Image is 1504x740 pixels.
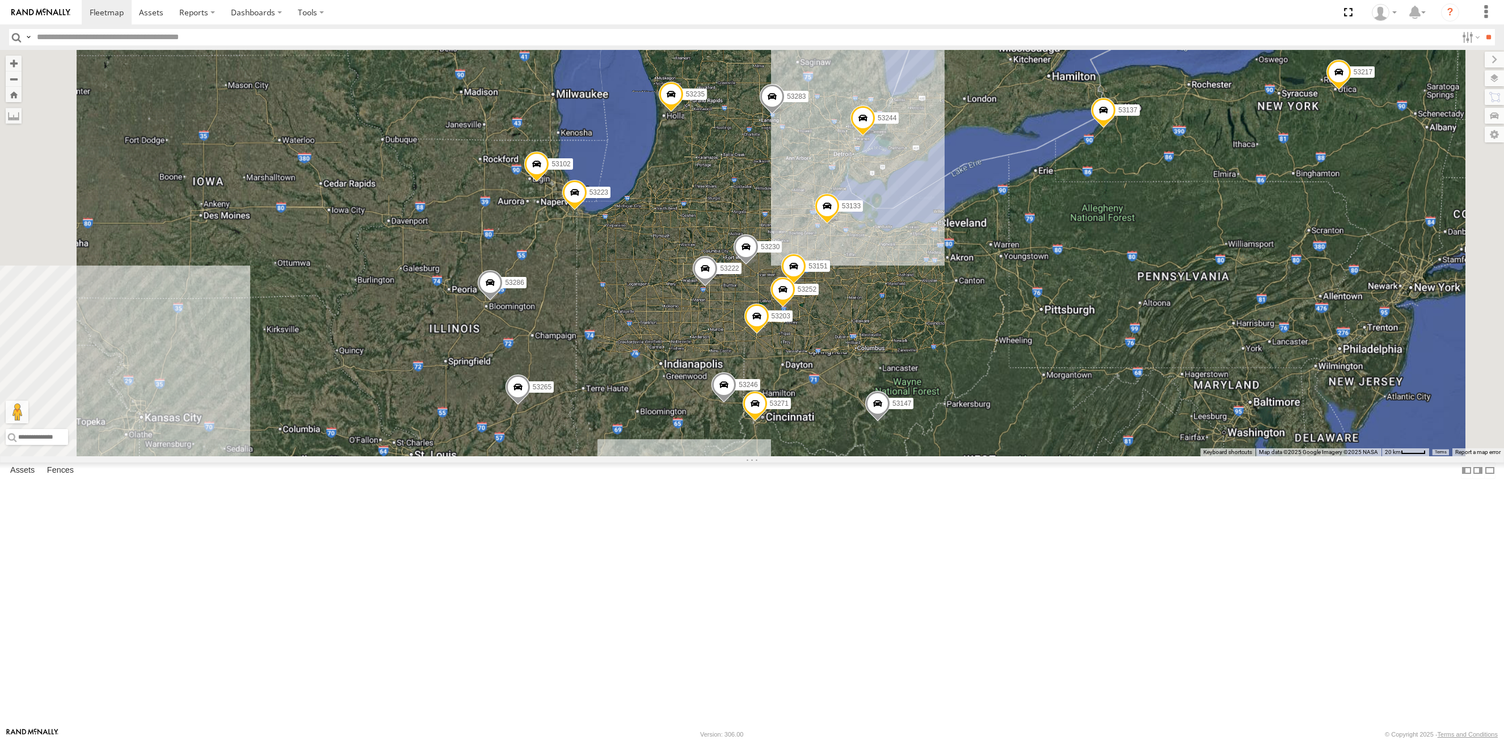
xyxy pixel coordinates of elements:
[6,87,22,102] button: Zoom Home
[41,463,79,478] label: Fences
[11,9,70,16] img: rand-logo.svg
[1435,450,1447,455] a: Terms (opens in new tab)
[892,400,911,407] span: 53147
[739,381,757,389] span: 53246
[1438,731,1498,738] a: Terms and Conditions
[685,91,704,99] span: 53235
[769,400,788,408] span: 53271
[6,56,22,71] button: Zoom in
[1368,4,1401,21] div: Miky Transport
[1485,127,1504,142] label: Map Settings
[5,463,40,478] label: Assets
[787,93,806,101] span: 53283
[761,243,780,251] span: 53230
[808,262,827,270] span: 53151
[1385,449,1401,455] span: 20 km
[878,114,896,122] span: 53244
[1353,69,1372,77] span: 53217
[1472,463,1484,479] label: Dock Summary Table to the Right
[1381,448,1429,456] button: Map Scale: 20 km per 40 pixels
[551,160,570,168] span: 53102
[1457,29,1482,45] label: Search Filter Options
[1441,3,1459,22] i: ?
[700,731,743,738] div: Version: 306.00
[1455,449,1501,455] a: Report a map error
[1385,731,1498,738] div: © Copyright 2025 -
[589,189,608,197] span: 53223
[505,279,524,287] span: 53286
[720,264,739,272] span: 53222
[771,313,790,321] span: 53203
[6,108,22,124] label: Measure
[24,29,33,45] label: Search Query
[797,285,816,293] span: 53252
[6,401,28,423] button: Drag Pegman onto the map to open Street View
[6,729,58,740] a: Visit our Website
[532,383,551,391] span: 53265
[1259,449,1378,455] span: Map data ©2025 Google Imagery ©2025 NASA
[841,203,860,211] span: 53133
[6,71,22,87] button: Zoom out
[1461,463,1472,479] label: Dock Summary Table to the Left
[1118,107,1137,115] span: 53137
[1203,448,1252,456] button: Keyboard shortcuts
[1484,463,1495,479] label: Hide Summary Table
